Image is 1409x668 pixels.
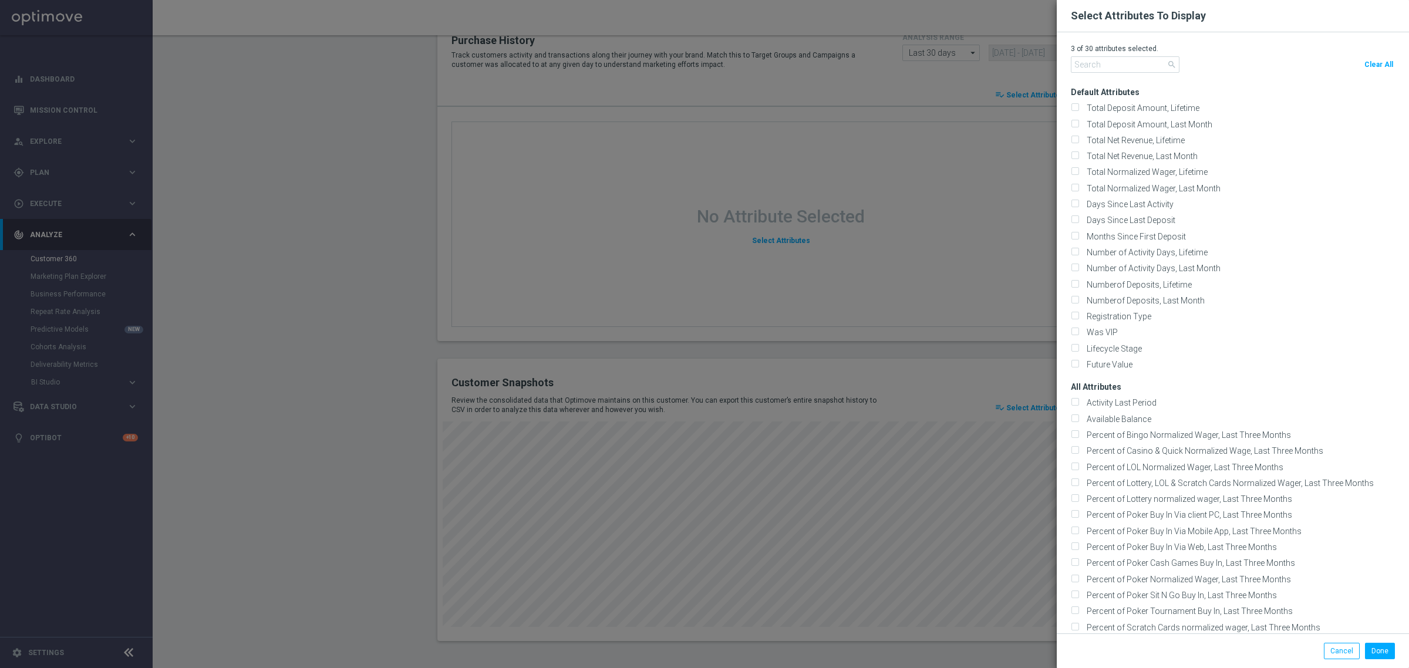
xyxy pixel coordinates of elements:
label: Number of Activity Days, Lifetime [1083,247,1208,258]
button: Cancel [1324,643,1360,659]
label: Total Normalized Wager, Last Month [1083,183,1221,194]
label: Percent of Lottery, LOL & Scratch Cards Normalized Wager, Last Three Months [1083,478,1374,488]
label: Total Net Revenue, Lifetime [1083,135,1185,146]
label: Percent of LOL Normalized Wager, Last Three Months [1083,462,1283,473]
label: Future Value [1083,359,1132,370]
label: Percent of Poker Cash Games Buy In, Last Three Months [1083,558,1295,568]
button: Clear All [1363,56,1395,73]
label: Percent of Poker Normalized Wager, Last Three Months [1083,574,1291,585]
input: Search [1071,56,1179,73]
label: Lifecycle Stage [1083,343,1142,354]
label: Was VIP [1083,327,1118,338]
label: Percent of Lottery normalized wager, Last Three Months [1083,494,1292,504]
label: Percent of Scratch Cards normalized wager, Last Three Months [1083,622,1320,633]
label: Total Normalized Wager, Lifetime [1083,167,1208,177]
label: Months Since First Deposit [1083,231,1186,242]
button: Done [1365,643,1395,659]
label: Registration Type [1083,311,1151,322]
label: Total Net Revenue, Last Month [1083,151,1198,161]
label: Percent of Poker Buy In Via Web, Last Three Months [1083,542,1277,552]
label: Days Since Last Activity [1083,199,1174,210]
label: Percent of Poker Sit N Go Buy In, Last Three Months [1083,590,1277,600]
label: Numberof Deposits, Last Month [1083,295,1205,306]
h2: Select Attributes To Display [1071,9,1206,23]
label: Percent of Poker Buy In Via Mobile App, Last Three Months [1083,526,1302,537]
label: Percent of Poker Tournament Buy In, Last Three Months [1083,606,1293,616]
label: Total Deposit Amount, Last Month [1083,119,1212,130]
label: Total Deposit Amount, Lifetime [1083,103,1199,113]
label: Percent of Casino & Quick Normalized Wage, Last Three Months [1083,446,1323,456]
label: Available Balance [1083,414,1151,424]
span: search [1167,60,1177,69]
label: Days Since Last Deposit [1083,215,1175,225]
label: Number of Activity Days, Last Month [1083,263,1221,274]
h3: All Attributes [1071,372,1409,392]
h3: Default Attributes [1071,77,1409,97]
label: Activity Last Period [1083,397,1157,408]
label: Percent of Bingo Normalized Wager, Last Three Months [1083,430,1291,440]
label: Percent of Poker Buy In Via client PC, Last Three Months [1083,510,1292,520]
span: Clear All [1364,60,1393,69]
p: 3 of 30 attributes selected. [1071,44,1395,53]
label: Numberof Deposits, Lifetime [1083,279,1192,290]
